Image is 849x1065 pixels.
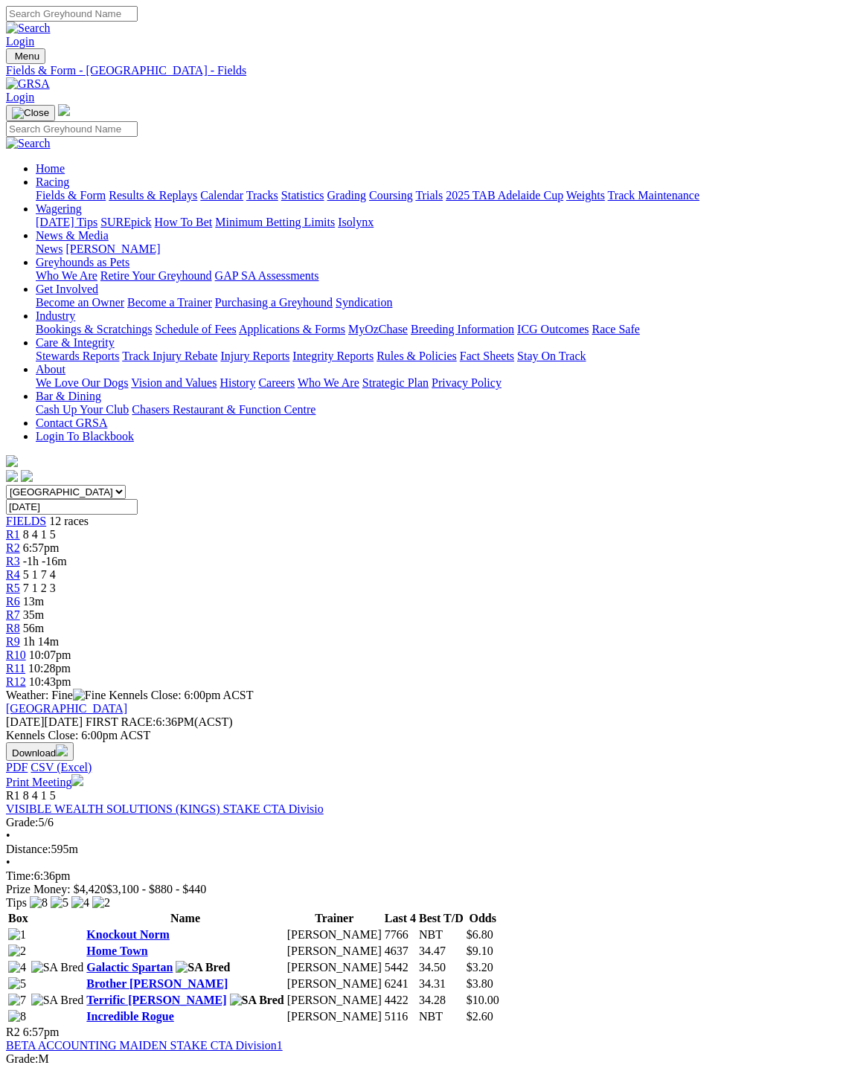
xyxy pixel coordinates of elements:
[338,216,374,228] a: Isolynx
[411,323,514,335] a: Breeding Information
[6,742,74,761] button: Download
[36,350,119,362] a: Stewards Reports
[23,1026,60,1038] span: 6:57pm
[6,816,843,829] div: 5/6
[36,309,75,322] a: Industry
[6,702,127,715] a: [GEOGRAPHIC_DATA]
[8,977,26,991] img: 5
[15,51,39,62] span: Menu
[109,189,197,202] a: Results & Replays
[36,336,115,349] a: Care & Integrity
[6,622,20,634] span: R8
[23,541,60,554] span: 6:57pm
[36,176,69,188] a: Racing
[286,944,382,959] td: [PERSON_NAME]
[517,350,586,362] a: Stay On Track
[86,945,147,957] a: Home Town
[6,843,843,856] div: 595m
[31,994,84,1007] img: SA Bred
[36,189,106,202] a: Fields & Form
[23,568,56,581] span: 5 1 7 4
[8,994,26,1007] img: 7
[6,896,27,909] span: Tips
[415,189,443,202] a: Trials
[36,256,129,268] a: Greyhounds as Pets
[418,911,464,926] th: Best T/D
[31,961,84,974] img: SA Bred
[6,869,34,882] span: Time:
[6,528,20,541] a: R1
[286,927,382,942] td: [PERSON_NAME]
[327,189,366,202] a: Grading
[6,802,324,815] a: VISIBLE WEALTH SOLUTIONS (KINGS) STAKE CTA Divisio
[36,376,128,389] a: We Love Our Dogs
[71,896,89,910] img: 4
[6,582,20,594] span: R5
[30,896,48,910] img: 8
[6,675,26,688] span: R12
[23,582,56,594] span: 7 1 2 3
[6,843,51,855] span: Distance:
[49,515,89,527] span: 12 races
[418,944,464,959] td: 34.47
[6,729,843,742] div: Kennels Close: 6:00pm ACST
[86,928,170,941] a: Knockout Norm
[36,403,843,416] div: Bar & Dining
[6,568,20,581] a: R4
[36,216,97,228] a: [DATE] Tips
[6,91,34,103] a: Login
[31,761,92,773] a: CSV (Excel)
[239,323,345,335] a: Applications & Forms
[220,350,289,362] a: Injury Reports
[106,883,207,895] span: $3,100 - $880 - $440
[446,189,563,202] a: 2025 TAB Adelaide Cup
[23,595,44,608] span: 13m
[29,649,71,661] span: 10:07pm
[6,789,20,802] span: R1
[6,541,20,554] a: R2
[36,216,843,229] div: Wagering
[29,675,71,688] span: 10:43pm
[100,269,212,282] a: Retire Your Greyhound
[58,104,70,116] img: logo-grsa-white.png
[6,22,51,35] img: Search
[384,993,417,1008] td: 4422
[86,1010,173,1023] a: Incredible Rogue
[23,608,44,621] span: 35m
[6,883,843,896] div: Prize Money: $4,420
[418,927,464,942] td: NBT
[6,856,10,869] span: •
[566,189,605,202] a: Weights
[220,376,255,389] a: History
[467,977,493,990] span: $3.80
[215,296,333,309] a: Purchasing a Greyhound
[6,77,50,91] img: GRSA
[6,829,10,842] span: •
[86,977,228,990] a: Brother [PERSON_NAME]
[86,715,233,728] span: 6:36PM(ACST)
[6,649,26,661] a: R10
[36,296,124,309] a: Become an Owner
[6,64,843,77] a: Fields & Form - [GEOGRAPHIC_DATA] - Fields
[418,976,464,991] td: 34.31
[6,499,138,515] input: Select date
[6,761,843,774] div: Download
[86,961,173,974] a: Galactic Spartan
[56,744,68,756] img: download.svg
[6,35,34,48] a: Login
[8,945,26,958] img: 2
[6,515,46,527] a: FIELDS
[336,296,392,309] a: Syndication
[36,390,101,402] a: Bar & Dining
[6,470,18,482] img: facebook.svg
[109,689,253,701] span: Kennels Close: 6:00pm ACST
[6,6,138,22] input: Search
[384,911,417,926] th: Last 4
[608,189,699,202] a: Track Maintenance
[23,528,56,541] span: 8 4 1 5
[467,994,499,1006] span: $10.00
[71,774,83,786] img: printer.svg
[6,869,843,883] div: 6:36pm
